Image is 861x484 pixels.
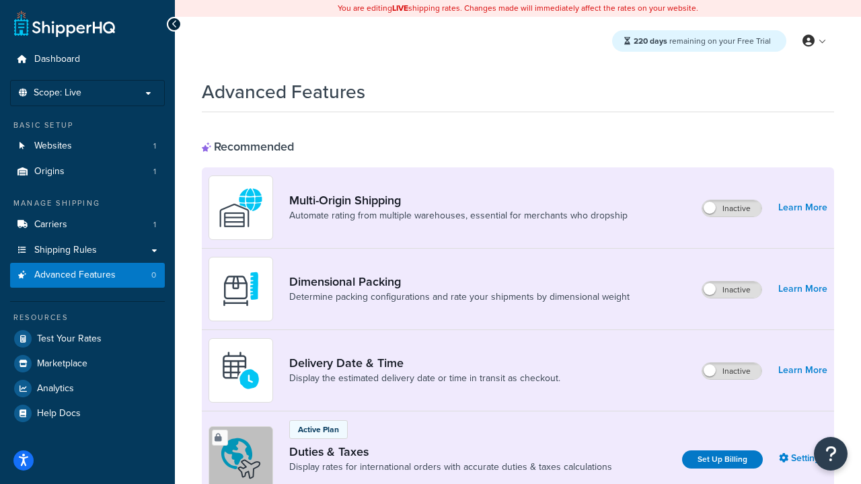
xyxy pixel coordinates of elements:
[10,376,165,401] a: Analytics
[37,333,102,345] span: Test Your Rates
[10,352,165,376] a: Marketplace
[289,356,560,370] a: Delivery Date & Time
[10,312,165,323] div: Resources
[289,274,630,289] a: Dimensional Packing
[37,358,87,370] span: Marketplace
[702,282,761,298] label: Inactive
[634,35,667,47] strong: 220 days
[702,200,761,216] label: Inactive
[10,212,165,237] li: Carriers
[10,159,165,184] a: Origins1
[10,212,165,237] a: Carriers1
[10,120,165,131] div: Basic Setup
[34,219,67,231] span: Carriers
[10,238,165,263] a: Shipping Rules
[814,437,848,471] button: Open Resource Center
[10,47,165,72] a: Dashboard
[202,139,294,154] div: Recommended
[37,408,81,419] span: Help Docs
[779,449,827,468] a: Settings
[10,263,165,288] a: Advanced Features0
[298,424,339,436] p: Active Plan
[289,290,630,304] a: Determine packing configurations and rate your shipments by dimensional weight
[34,270,116,281] span: Advanced Features
[10,134,165,159] li: Websites
[10,159,165,184] li: Origins
[34,87,81,99] span: Scope: Live
[217,184,264,231] img: WatD5o0RtDAAAAAElFTkSuQmCC
[153,140,156,152] span: 1
[153,166,156,177] span: 1
[634,35,771,47] span: remaining on your Free Trial
[702,363,761,379] label: Inactive
[202,79,365,105] h1: Advanced Features
[289,460,612,474] a: Display rates for international orders with accurate duties & taxes calculations
[289,209,628,223] a: Automate rating from multiple warehouses, essential for merchants who dropship
[217,266,264,313] img: DTVBYsAAAAAASUVORK5CYII=
[682,450,763,469] a: Set Up Billing
[34,54,80,65] span: Dashboard
[392,2,408,14] b: LIVE
[778,280,827,298] a: Learn More
[34,140,72,152] span: Websites
[10,401,165,426] a: Help Docs
[217,347,264,394] img: gfkeb5ejjkALwAAAABJRU5ErkJggg==
[10,327,165,351] a: Test Your Rates
[289,193,628,208] a: Multi-Origin Shipping
[151,270,156,281] span: 0
[34,245,97,256] span: Shipping Rules
[289,444,612,459] a: Duties & Taxes
[37,383,74,395] span: Analytics
[289,372,560,385] a: Display the estimated delivery date or time in transit as checkout.
[10,263,165,288] li: Advanced Features
[10,198,165,209] div: Manage Shipping
[778,361,827,380] a: Learn More
[10,134,165,159] a: Websites1
[153,219,156,231] span: 1
[34,166,65,177] span: Origins
[778,198,827,217] a: Learn More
